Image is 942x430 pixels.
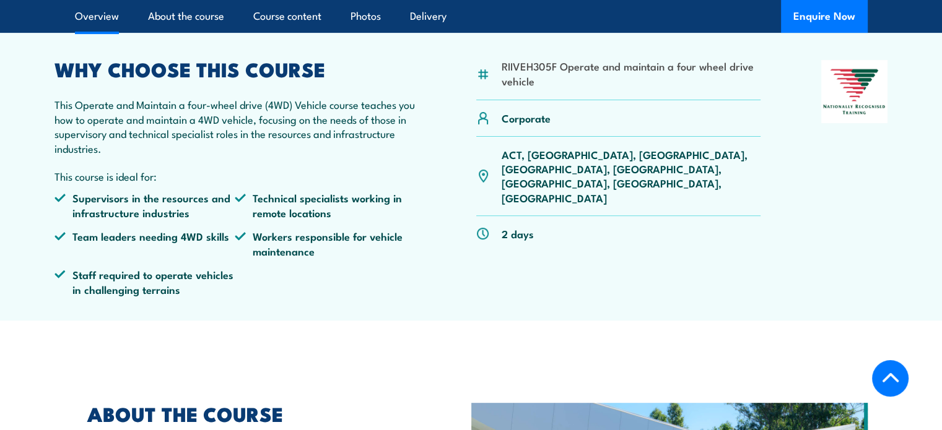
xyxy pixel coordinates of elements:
li: Technical specialists working in remote locations [235,191,416,220]
p: ACT, [GEOGRAPHIC_DATA], [GEOGRAPHIC_DATA], [GEOGRAPHIC_DATA], [GEOGRAPHIC_DATA], [GEOGRAPHIC_DATA... [502,147,761,205]
p: This Operate and Maintain a four-wheel drive (4WD) Vehicle course teaches you how to operate and ... [55,97,416,155]
img: Nationally Recognised Training logo. [821,60,888,123]
h2: ABOUT THE COURSE [87,405,414,422]
li: RIIVEH305F Operate and maintain a four wheel drive vehicle [502,59,761,88]
li: Supervisors in the resources and infrastructure industries [55,191,235,220]
li: Staff required to operate vehicles in challenging terrains [55,267,235,296]
h2: WHY CHOOSE THIS COURSE [55,60,416,77]
li: Workers responsible for vehicle maintenance [235,229,416,258]
p: Corporate [502,111,551,125]
li: Team leaders needing 4WD skills [55,229,235,258]
p: 2 days [502,226,534,241]
p: This course is ideal for: [55,169,416,183]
